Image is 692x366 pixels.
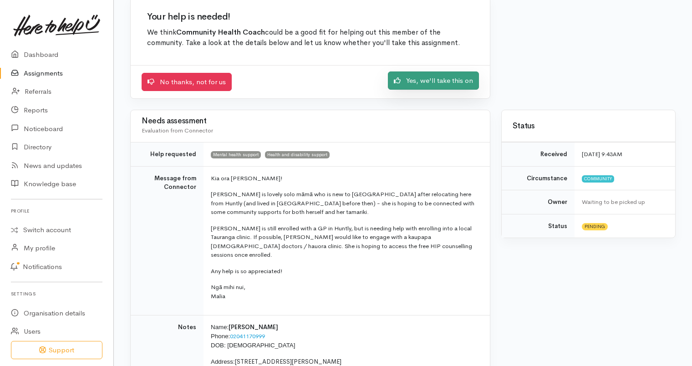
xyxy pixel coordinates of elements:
span: Pending [582,223,608,230]
h2: Your help is needed! [147,12,473,22]
span: Address: [211,358,235,365]
a: 02041170999 [230,332,265,340]
p: Ngā mihi nui, Malia [211,283,479,300]
span: Phone: [211,333,230,340]
span: Health and disability support [265,151,330,158]
a: No thanks, not for us [142,73,232,91]
td: Help requested [131,142,204,167]
span: Mental health support [211,151,261,158]
td: Circumstance [502,166,575,190]
h3: Status [513,122,664,131]
span: [STREET_ADDRESS][PERSON_NAME] [235,358,341,366]
button: Support [11,341,102,360]
a: Yes, we'll take this on [388,71,479,90]
td: Status [502,214,575,238]
time: [DATE] 9:43AM [582,150,622,158]
p: We think could be a good fit for helping out this member of the community. Take a look at the det... [147,27,473,49]
span: DOB: [DEMOGRAPHIC_DATA] [211,342,295,349]
div: Waiting to be picked up [582,198,664,207]
span: [PERSON_NAME] [229,323,278,331]
td: Message from Connector [131,166,204,315]
p: [PERSON_NAME] is still enrolled with a GP in Huntly, but is needing help with enrolling into a lo... [211,224,479,259]
p: [PERSON_NAME] is lovely solo māmā who is new to [GEOGRAPHIC_DATA] after relocating here from Hunt... [211,190,479,217]
p: Any help is so appreciated! [211,267,479,276]
span: Name: [211,324,229,330]
b: Community Health Coach [176,28,265,37]
span: Evaluation from Connector [142,127,213,134]
span: Community [582,175,614,183]
h3: Needs assessment [142,117,479,126]
p: Kia ora [PERSON_NAME]! [211,174,479,183]
td: Received [502,142,575,167]
h6: Settings [11,288,102,300]
td: Owner [502,190,575,214]
h6: Profile [11,205,102,217]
